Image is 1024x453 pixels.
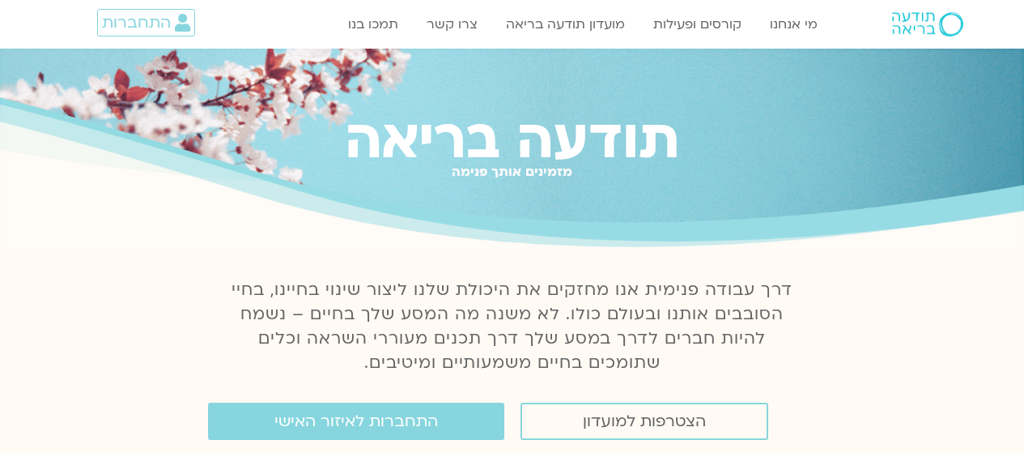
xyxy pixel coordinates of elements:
span: התחברות לאיזור האישי [274,412,438,430]
span: הצטרפות למועדון [583,412,706,430]
p: דרך עבודה פנימית אנו מחזקים את היכולת שלנו ליצור שינוי בחיינו, בחיי הסובבים אותנו ובעולם כולו. לא... [223,278,802,375]
a: התחברות [97,9,195,36]
a: צרו קשר [419,9,486,40]
span: התחברות [102,14,171,32]
a: הצטרפות למועדון [520,403,768,440]
a: התחברות לאיזור האישי [208,403,504,440]
img: תודעה בריאה [892,12,963,36]
a: תמכו בנו [340,9,406,40]
a: קורסים ופעילות [645,9,750,40]
a: מועדון תודעה בריאה [498,9,633,40]
a: מי אנחנו [762,9,826,40]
